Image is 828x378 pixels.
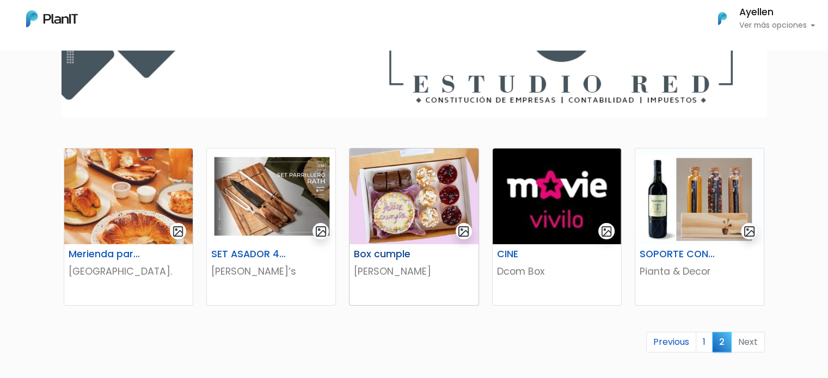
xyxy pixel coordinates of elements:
p: Ver más opciones [739,22,815,29]
img: thumb_WhatsApp_Image_2024-05-14_at_10.28.08.jpeg [64,148,193,244]
img: gallery-light [743,225,756,238]
img: thumb_image__copia___copia___copia___copia___copia___copia___copia___copia___copia_-Photoroom__9_... [207,148,335,244]
a: 1 [696,332,713,352]
img: thumb_WhatsApp_Image_2022-11-22_at_16.35.06.jpeg [635,148,764,244]
img: gallery-light [457,225,470,238]
img: gallery-light [600,225,613,238]
img: PlanIt Logo [710,7,734,30]
h6: SOPORTE CON ESPECIAS + VINO [633,249,722,260]
button: PlanIt Logo Ayellen Ver más opciones [704,4,815,33]
img: gallery-light [315,225,327,238]
a: gallery-light SOPORTE CON ESPECIAS + VINO Pianta & Decor [635,148,764,306]
span: 2 [712,332,732,352]
img: PlanIt Logo [26,10,78,27]
a: gallery-light SET ASADOR 4 PIEZAS [PERSON_NAME]’s [206,148,336,306]
img: gallery-light [172,225,185,238]
p: [GEOGRAPHIC_DATA]. [69,264,188,278]
h6: CINE [490,249,579,260]
p: Pianta & Decor [640,264,759,278]
a: gallery-light Merienda para 2 Dúo Dulce [GEOGRAPHIC_DATA]. [64,148,193,306]
p: Dcom Box [497,264,617,278]
a: gallery-light Box cumple [PERSON_NAME] [349,148,479,306]
p: [PERSON_NAME] [354,264,474,278]
h6: Ayellen [739,8,815,17]
h6: Merienda para 2 Dúo Dulce [62,249,151,260]
div: ¿Necesitás ayuda? [56,10,157,32]
h6: Box cumple [347,249,436,260]
img: thumb_thumb_moviecenter_logo.jpeg [493,148,621,244]
img: thumb_Captura_de_pantalla_2023-09-04_150511.jpg [349,148,478,244]
a: Previous [646,332,696,352]
a: gallery-light CINE Dcom Box [492,148,622,306]
p: [PERSON_NAME]’s [211,264,331,278]
h6: SET ASADOR 4 PIEZAS [205,249,293,260]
